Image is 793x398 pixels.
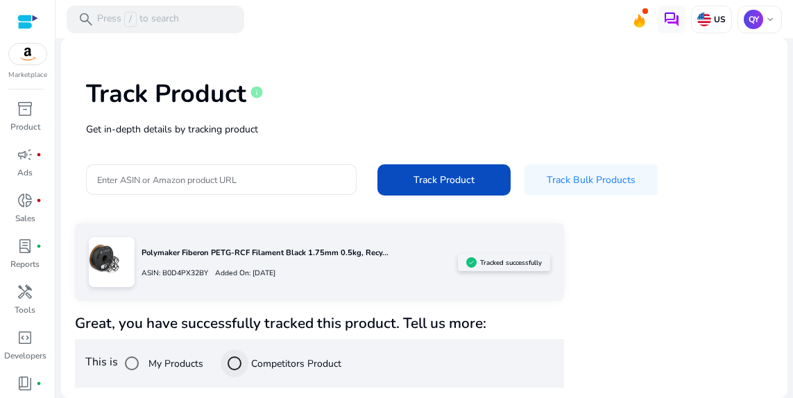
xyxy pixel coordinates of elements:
[248,356,341,371] label: Competitors Product
[75,339,564,388] div: This is
[36,152,42,157] span: fiber_manual_record
[15,212,35,225] p: Sales
[146,356,203,371] label: My Products
[208,268,275,279] p: Added On: [DATE]
[86,122,762,137] p: Get in-depth details by tracking product
[97,12,179,27] p: Press to search
[9,44,46,64] img: amazon.svg
[17,166,33,179] p: Ads
[78,11,94,28] span: search
[142,248,457,259] p: Polymaker Fiberon PETG-RCF Filament Black 1.75mm 0.5kg, Recy...
[36,381,42,386] span: fiber_manual_record
[10,258,40,270] p: Reports
[10,121,40,133] p: Product
[17,238,33,254] span: lab_profile
[697,12,711,26] img: us.svg
[4,349,46,362] p: Developers
[711,14,726,25] p: US
[17,101,33,117] span: inventory_2
[36,198,42,203] span: fiber_manual_record
[765,14,776,25] span: keyboard_arrow_down
[250,85,264,99] span: info
[17,375,33,392] span: book_4
[17,192,33,209] span: donut_small
[36,243,42,249] span: fiber_manual_record
[547,173,636,187] span: Track Bulk Products
[377,164,511,196] button: Track Product
[86,79,246,109] h1: Track Product
[17,329,33,346] span: code_blocks
[89,244,120,275] img: 81iijHOmjJL.jpg
[142,268,208,279] p: ASIN: B0D4PX32BY
[744,10,763,29] p: QY
[8,70,47,80] p: Marketplace
[124,12,137,27] span: /
[17,146,33,163] span: campaign
[17,284,33,300] span: handyman
[525,164,658,196] button: Track Bulk Products
[15,304,35,316] p: Tools
[413,173,475,187] span: Track Product
[480,259,542,267] h5: Tracked successfully
[75,315,564,332] h4: Great, you have successfully tracked this product. Tell us more:
[466,257,477,268] img: sellerapp_active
